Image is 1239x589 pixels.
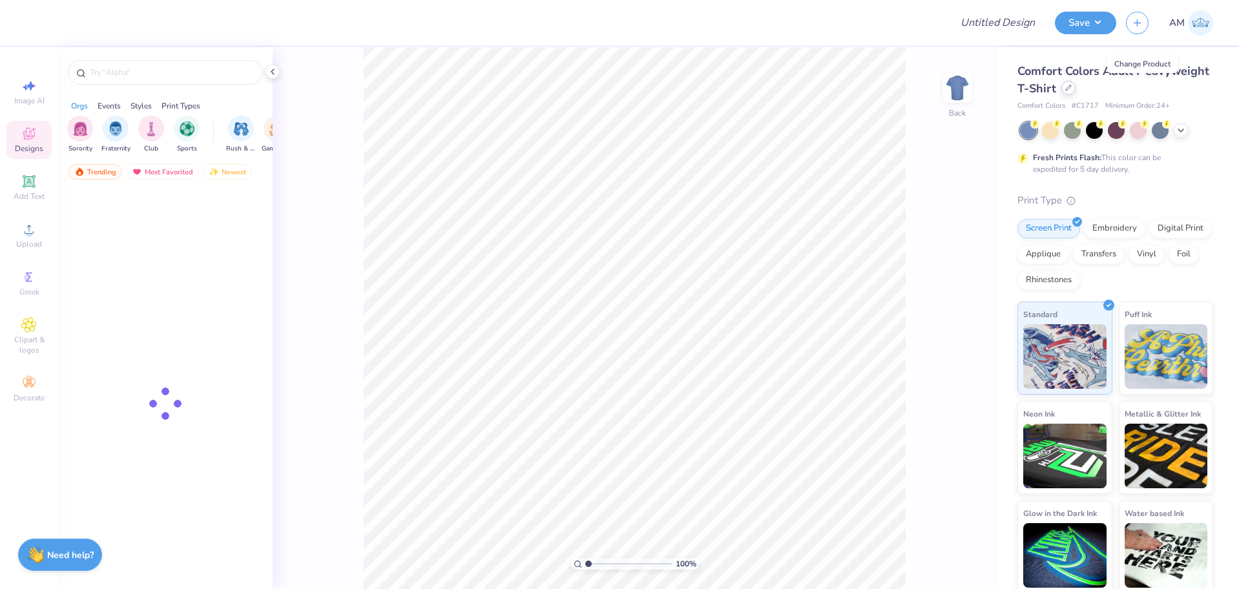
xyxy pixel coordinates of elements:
span: Rush & Bid [226,144,256,154]
span: Comfort Colors Adult Heavyweight T-Shirt [1017,63,1209,96]
span: Minimum Order: 24 + [1105,101,1170,112]
div: Change Product [1107,55,1178,73]
img: Metallic & Glitter Ink [1125,424,1208,488]
img: Puff Ink [1125,324,1208,389]
strong: Fresh Prints Flash: [1033,152,1101,163]
span: Designs [15,143,43,154]
span: Club [144,144,158,154]
span: Water based Ink [1125,506,1184,520]
img: Game Day Image [269,121,284,136]
div: Styles [130,100,152,112]
div: Most Favorited [126,164,199,180]
div: Screen Print [1017,219,1080,238]
span: Upload [16,239,42,249]
span: # C1717 [1072,101,1099,112]
span: Greek [19,287,39,297]
span: Comfort Colors [1017,101,1065,112]
button: filter button [174,116,200,154]
strong: Need help? [47,549,94,561]
div: Embroidery [1084,219,1145,238]
span: Fraternity [101,144,130,154]
div: Digital Print [1149,219,1212,238]
img: Back [944,75,970,101]
span: Neon Ink [1023,407,1055,420]
div: Foil [1169,245,1199,264]
div: Print Types [161,100,200,112]
span: Clipart & logos [6,335,52,355]
input: Try "Alpha" [89,66,255,79]
span: Glow in the Dark Ink [1023,506,1097,520]
a: AM [1169,10,1213,36]
img: Sports Image [180,121,194,136]
div: Orgs [71,100,88,112]
div: Print Type [1017,193,1213,208]
span: AM [1169,15,1185,30]
button: filter button [138,116,164,154]
div: Events [98,100,121,112]
img: Club Image [144,121,158,136]
div: filter for Fraternity [101,116,130,154]
div: This color can be expedited for 5 day delivery. [1033,152,1192,175]
div: Applique [1017,245,1069,264]
span: Metallic & Glitter Ink [1125,407,1201,420]
img: Neon Ink [1023,424,1107,488]
div: filter for Game Day [262,116,291,154]
img: Newest.gif [209,167,219,176]
span: Sorority [68,144,92,154]
img: most_fav.gif [132,167,142,176]
div: Trending [68,164,122,180]
div: filter for Sports [174,116,200,154]
img: trending.gif [74,167,85,176]
div: Newest [203,164,252,180]
img: Rush & Bid Image [234,121,249,136]
img: Water based Ink [1125,523,1208,588]
button: filter button [101,116,130,154]
span: Add Text [14,191,45,201]
input: Untitled Design [950,10,1045,36]
span: Image AI [14,96,45,106]
div: filter for Club [138,116,164,154]
span: Sports [177,144,197,154]
img: Glow in the Dark Ink [1023,523,1107,588]
div: Back [949,107,966,119]
span: Puff Ink [1125,307,1152,321]
div: Vinyl [1129,245,1165,264]
button: Save [1055,12,1116,34]
div: filter for Rush & Bid [226,116,256,154]
span: 100 % [676,558,696,570]
div: filter for Sorority [67,116,93,154]
button: filter button [262,116,291,154]
img: Arvi Mikhail Parcero [1188,10,1213,36]
div: Rhinestones [1017,271,1080,290]
img: Sorority Image [73,121,88,136]
button: filter button [226,116,256,154]
span: Decorate [14,393,45,403]
button: filter button [67,116,93,154]
span: Game Day [262,144,291,154]
div: Transfers [1073,245,1125,264]
img: Standard [1023,324,1107,389]
span: Standard [1023,307,1057,321]
img: Fraternity Image [109,121,123,136]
